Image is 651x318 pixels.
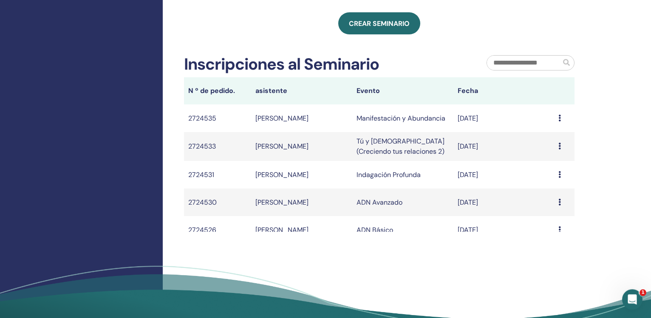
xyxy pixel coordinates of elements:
span: Crear seminario [349,19,410,28]
iframe: Intercom live chat [622,289,643,310]
td: [PERSON_NAME] [251,161,352,189]
th: Evento [352,77,453,104]
th: asistente [251,77,352,104]
th: N º de pedido. [184,77,251,104]
th: Fecha [453,77,555,104]
td: [DATE] [453,161,555,189]
td: [DATE] [453,216,555,244]
h2: Inscripciones al Seminario [184,55,379,74]
td: [PERSON_NAME] [251,216,352,244]
td: Indagación Profunda [352,161,453,189]
td: Manifestación y Abundancia [352,104,453,132]
td: Tú y [DEMOGRAPHIC_DATA] (Creciendo tus relaciones 2) [352,132,453,161]
td: [DATE] [453,132,555,161]
td: [PERSON_NAME] [251,189,352,216]
a: Crear seminario [338,12,420,34]
td: 2724531 [184,161,251,189]
td: [DATE] [453,189,555,216]
td: 2724533 [184,132,251,161]
td: 2724526 [184,216,251,244]
td: ADN Avanzado [352,189,453,216]
td: [DATE] [453,104,555,132]
td: 2724530 [184,189,251,216]
td: 2724535 [184,104,251,132]
span: 1 [640,289,646,296]
td: ADN Básico [352,216,453,244]
td: [PERSON_NAME] [251,132,352,161]
td: [PERSON_NAME] [251,104,352,132]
